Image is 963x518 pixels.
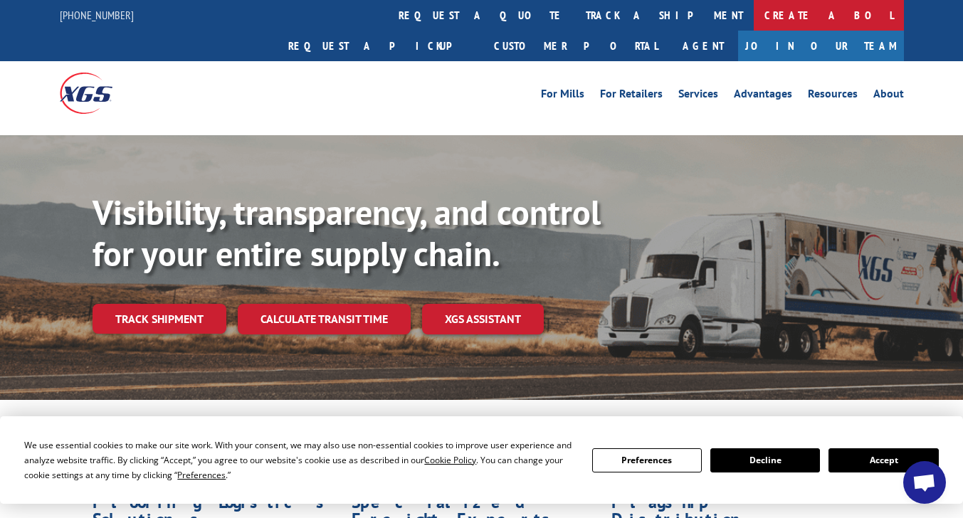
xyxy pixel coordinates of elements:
[422,304,544,334] a: XGS ASSISTANT
[738,31,904,61] a: Join Our Team
[238,304,411,334] a: Calculate transit time
[93,190,601,275] b: Visibility, transparency, and control for your entire supply chain.
[93,304,226,334] a: Track shipment
[177,469,226,481] span: Preferences
[24,438,574,482] div: We use essential cookies to make our site work. With your consent, we may also use non-essential ...
[734,88,792,104] a: Advantages
[710,448,820,472] button: Decline
[278,31,483,61] a: Request a pickup
[903,461,946,504] div: Open chat
[483,31,668,61] a: Customer Portal
[678,88,718,104] a: Services
[541,88,584,104] a: For Mills
[828,448,938,472] button: Accept
[668,31,738,61] a: Agent
[600,88,663,104] a: For Retailers
[808,88,858,104] a: Resources
[592,448,702,472] button: Preferences
[424,454,476,466] span: Cookie Policy
[60,8,134,22] a: [PHONE_NUMBER]
[873,88,904,104] a: About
